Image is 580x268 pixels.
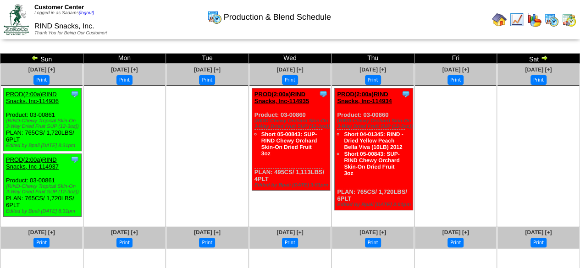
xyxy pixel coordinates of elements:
button: Print [365,75,381,85]
button: Print [33,238,50,247]
div: (RIND-Chewy Orchard Skin-On 3-Way Dried Fruit SUP (12-3oz)) [254,118,330,129]
a: [DATE] [+] [442,229,469,235]
img: ZoRoCo_Logo(Green%26Foil)%20jpg.webp [4,4,29,35]
img: home.gif [492,12,507,27]
div: Edited by Bpali [DATE] 8:31pm [6,208,81,214]
img: Tooltip [319,89,328,98]
a: [DATE] [+] [442,66,469,73]
button: Print [116,238,133,247]
button: Print [282,238,298,247]
a: PROD(2:00a)RIND Snacks, Inc-114936 [6,91,59,104]
td: Sat [497,54,580,64]
img: calendarinout.gif [562,12,576,27]
button: Print [530,238,547,247]
img: arrowleft.gif [31,54,39,61]
a: [DATE] [+] [194,66,221,73]
button: Print [33,75,50,85]
a: PROD(2:00a)RIND Snacks, Inc-114934 [337,91,392,104]
a: [DATE] [+] [28,229,55,235]
a: PROD(2:00a)RIND Snacks, Inc-114937 [6,156,59,170]
td: Sun [0,54,83,64]
a: Short 04-01345: RIND - Dried Yellow Peach Bella Viva (10LB) 2012 [344,131,403,150]
div: Product: 03-00861 PLAN: 765CS / 1,720LBS / 6PLT [4,88,82,151]
span: Logged in as Sadams [34,11,94,16]
img: Tooltip [70,155,79,164]
a: [DATE] [+] [111,66,138,73]
a: [DATE] [+] [359,229,386,235]
span: Production & Blend Schedule [224,12,331,22]
button: Print [530,75,547,85]
img: Tooltip [70,89,79,98]
div: (RIND-Chewy Tropical Skin-On 3-Way Dried Fruit SUP (12-3oz)) [6,184,81,195]
a: [DATE] [+] [525,66,552,73]
button: Print [365,238,381,247]
div: Product: 03-00860 PLAN: 495CS / 1,113LBS / 4PLT [252,88,330,191]
span: Thank You for Being Our Customer! [34,31,107,36]
div: (RIND-Chewy Orchard Skin-On 3-Way Dried Fruit SUP (12-3oz)) [337,118,412,129]
span: Customer Center [34,4,84,11]
a: [DATE] [+] [111,229,138,235]
a: (logout) [79,11,94,16]
img: calendarprod.gif [207,10,222,24]
img: calendarprod.gif [544,12,559,27]
a: [DATE] [+] [28,66,55,73]
a: [DATE] [+] [276,66,303,73]
td: Thu [331,54,414,64]
div: Product: 03-00860 PLAN: 765CS / 1,720LBS / 6PLT [335,88,413,210]
span: RIND Snacks, Inc. [34,22,94,30]
a: [DATE] [+] [276,229,303,235]
div: (RIND-Chewy Tropical Skin-On 3-Way Dried Fruit SUP (12-3oz)) [6,118,81,129]
button: Print [447,238,464,247]
img: line_graph.gif [509,12,524,27]
a: PROD(2:00a)RIND Snacks, Inc-114935 [254,91,309,104]
a: Short 05-00843: SUP-RIND Chewy Orchard Skin-On Dried Fruit 3oz [344,151,399,176]
div: Edited by Bpali [DATE] 3:01pm [254,182,330,188]
img: arrowright.gif [541,54,548,61]
a: [DATE] [+] [194,229,221,235]
img: Tooltip [401,89,410,98]
a: [DATE] [+] [359,66,386,73]
div: Edited by Bpali [DATE] 3:01pm [337,202,412,208]
td: Mon [83,54,166,64]
td: Tue [166,54,249,64]
button: Print [116,75,133,85]
a: [DATE] [+] [525,229,552,235]
td: Fri [414,54,497,64]
button: Print [282,75,298,85]
img: graph.gif [527,12,541,27]
button: Print [199,75,215,85]
div: Edited by Bpali [DATE] 8:31pm [6,143,81,148]
button: Print [447,75,464,85]
div: Product: 03-00861 PLAN: 765CS / 1,720LBS / 6PLT [4,154,82,217]
a: Short 05-00843: SUP-RIND Chewy Orchard Skin-On Dried Fruit 3oz [261,131,317,157]
button: Print [199,238,215,247]
td: Wed [249,54,331,64]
